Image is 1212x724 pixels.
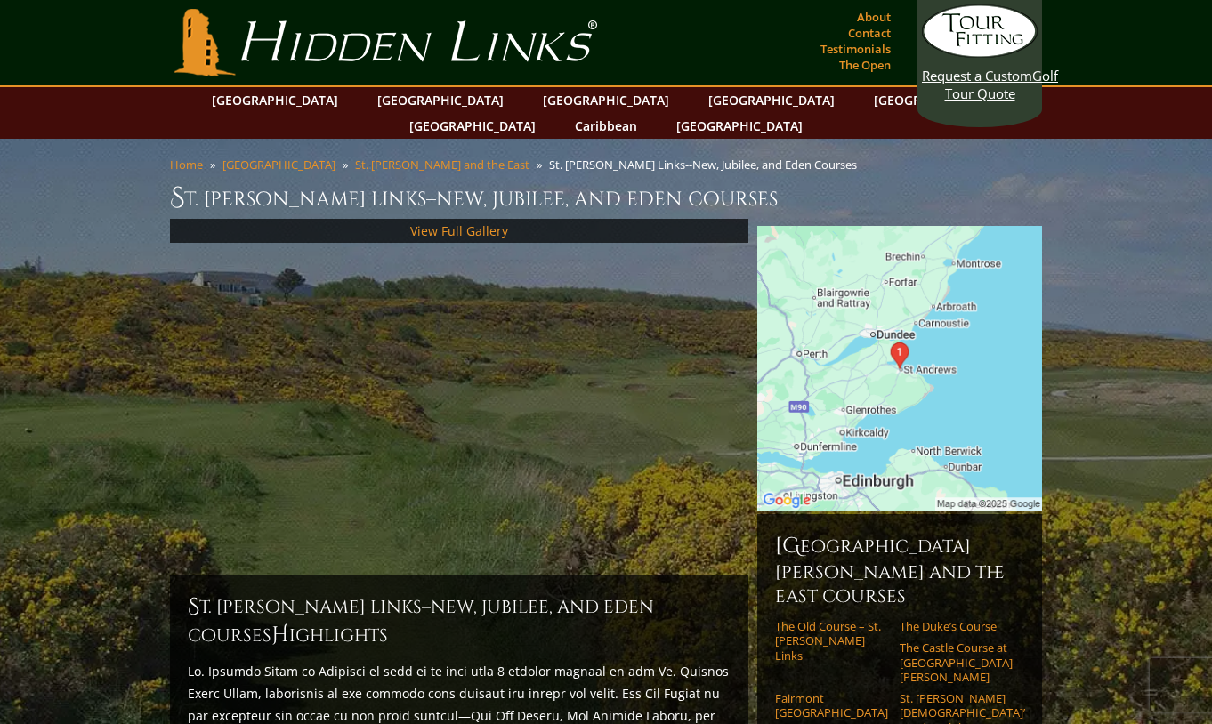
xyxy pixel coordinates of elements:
[188,592,731,649] h2: St. [PERSON_NAME] Links–New, Jubilee, and Eden Courses ighlights
[222,157,335,173] a: [GEOGRAPHIC_DATA]
[922,67,1032,84] span: Request a Custom
[368,87,513,113] a: [GEOGRAPHIC_DATA]
[757,226,1042,511] img: Google Map of Jubilee Course, St Andrews Links, St Andrews, United Kingdom
[170,180,1042,215] h1: St. [PERSON_NAME] Links–New, Jubilee, and Eden Courses
[534,87,678,113] a: [GEOGRAPHIC_DATA]
[699,87,844,113] a: [GEOGRAPHIC_DATA]
[852,4,895,29] a: About
[835,52,895,77] a: The Open
[170,157,203,173] a: Home
[775,619,888,663] a: The Old Course – St. [PERSON_NAME] Links
[844,20,895,45] a: Contact
[355,157,529,173] a: St. [PERSON_NAME] and the East
[900,619,1013,633] a: The Duke’s Course
[203,87,347,113] a: [GEOGRAPHIC_DATA]
[900,640,1013,684] a: The Castle Course at [GEOGRAPHIC_DATA][PERSON_NAME]
[667,113,812,139] a: [GEOGRAPHIC_DATA]
[816,36,895,61] a: Testimonials
[400,113,545,139] a: [GEOGRAPHIC_DATA]
[271,621,289,649] span: H
[775,532,1024,608] h6: [GEOGRAPHIC_DATA][PERSON_NAME] and the East Courses
[865,87,1009,113] a: [GEOGRAPHIC_DATA]
[566,113,646,139] a: Caribbean
[549,157,864,173] li: St. [PERSON_NAME] Links--New, Jubilee, and Eden Courses
[410,222,508,239] a: View Full Gallery
[922,4,1038,102] a: Request a CustomGolf Tour Quote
